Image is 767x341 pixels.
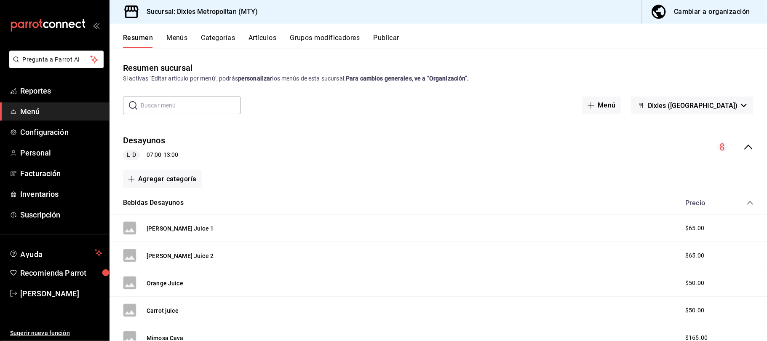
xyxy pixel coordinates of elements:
button: Orange Juice [147,279,183,287]
span: Recomienda Parrot [20,267,102,279]
button: Menús [166,34,187,48]
strong: Para cambios generales, ve a “Organización”. [346,75,469,82]
div: 07:00 - 13:00 [123,150,178,160]
div: navigation tabs [123,34,767,48]
button: [PERSON_NAME] Juice 2 [147,252,214,260]
button: Menú [583,97,621,114]
button: open_drawer_menu [93,22,99,29]
span: Ayuda [20,248,91,258]
button: Categorías [201,34,235,48]
button: Resumen [123,34,153,48]
span: Inventarios [20,188,102,200]
span: $65.00 [685,251,704,260]
span: $50.00 [685,279,704,287]
button: Publicar [373,34,399,48]
div: Resumen sucursal [123,62,192,74]
span: Reportes [20,85,102,97]
button: Pregunta a Parrot AI [9,51,104,68]
a: Pregunta a Parrot AI [6,61,104,70]
span: Personal [20,147,102,158]
strong: personalizar [238,75,273,82]
button: Desayunos [123,134,165,147]
div: Si activas ‘Editar artículo por menú’, podrás los menús de esta sucursal. [123,74,754,83]
h3: Sucursal: Dixies Metropolitan (MTY) [140,7,258,17]
span: Facturación [20,168,102,179]
button: collapse-category-row [747,199,754,206]
button: Agregar categoría [123,170,202,188]
span: Menú [20,106,102,117]
button: Grupos modificadores [290,34,360,48]
input: Buscar menú [141,97,241,114]
span: Dixies ([GEOGRAPHIC_DATA]) [648,102,738,110]
button: Artículos [249,34,276,48]
span: Sugerir nueva función [10,329,102,338]
span: $65.00 [685,224,704,233]
div: Cambiar a organización [674,6,750,18]
span: [PERSON_NAME] [20,288,102,299]
div: Precio [677,199,731,207]
span: Configuración [20,126,102,138]
button: Carrot juice [147,306,179,315]
span: Suscripción [20,209,102,220]
span: Pregunta a Parrot AI [23,55,91,64]
span: L-D [123,150,139,159]
button: Dixies ([GEOGRAPHIC_DATA]) [631,97,754,114]
button: Bebidas Desayunos [123,198,184,208]
button: [PERSON_NAME] Juice 1 [147,224,214,233]
div: collapse-menu-row [110,128,767,167]
span: $50.00 [685,306,704,315]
